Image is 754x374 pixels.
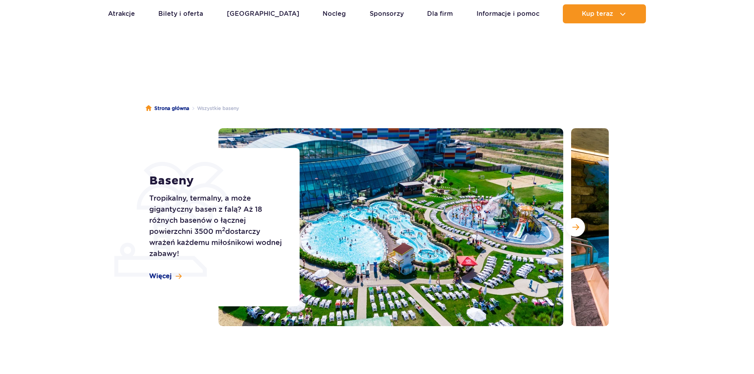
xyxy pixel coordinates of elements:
span: Kup teraz [582,10,613,17]
img: Zewnętrzna część Suntago z basenami i zjeżdżalniami, otoczona leżakami i zielenią [218,128,563,326]
a: Sponsorzy [370,4,404,23]
a: Dla firm [427,4,453,23]
span: Więcej [149,272,172,281]
a: Strona główna [146,104,189,112]
sup: 2 [222,226,225,232]
p: Tropikalny, termalny, a może gigantyczny basen z falą? Aż 18 różnych basenów o łącznej powierzchn... [149,193,282,259]
button: Kup teraz [563,4,646,23]
button: Następny slajd [566,218,585,237]
a: Więcej [149,272,182,281]
li: Wszystkie baseny [189,104,239,112]
a: Atrakcje [108,4,135,23]
a: [GEOGRAPHIC_DATA] [227,4,299,23]
a: Bilety i oferta [158,4,203,23]
a: Informacje i pomoc [477,4,539,23]
a: Nocleg [323,4,346,23]
h1: Baseny [149,174,282,188]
